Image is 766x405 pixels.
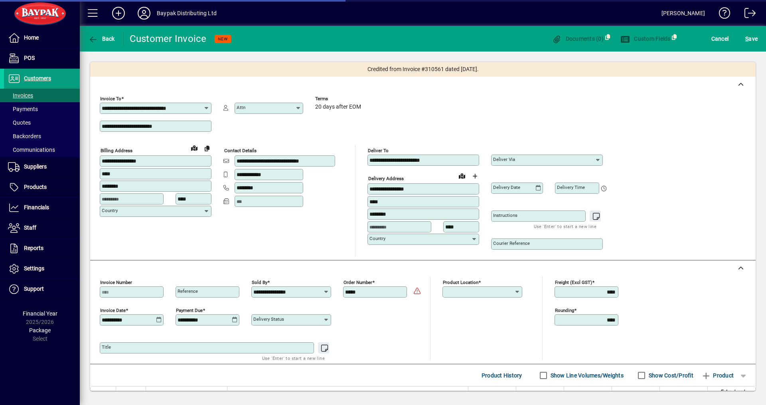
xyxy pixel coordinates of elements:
[80,32,124,46] app-page-header-button: Back
[369,236,385,241] mat-label: Country
[557,185,585,190] mat-label: Delivery time
[315,104,361,110] span: 20 days after EOM
[367,65,479,73] span: Credited from Invoice #310561 dated [DATE].
[4,198,80,218] a: Financials
[4,157,80,177] a: Suppliers
[743,32,760,46] button: Save
[100,96,121,101] mat-label: Invoice To
[701,369,734,382] span: Product
[100,308,126,313] mat-label: Invoice date
[711,32,729,45] span: Cancel
[647,371,693,379] label: Show Cost/Profit
[4,177,80,197] a: Products
[86,32,117,46] button: Back
[456,169,468,182] a: View on map
[29,327,51,334] span: Package
[4,89,80,102] a: Invoices
[745,36,748,42] span: S
[24,184,47,190] span: Products
[106,6,131,20] button: Add
[24,245,43,251] span: Reports
[253,316,284,322] mat-label: Delivery status
[555,280,592,285] mat-label: Freight (excl GST)
[534,222,596,231] mat-hint: Use 'Enter' to start a new line
[493,240,530,246] mat-label: Courier Reference
[188,141,201,154] a: View on map
[4,48,80,68] a: POS
[661,7,705,20] div: [PERSON_NAME]
[738,2,756,28] a: Logout
[8,133,41,139] span: Backorders
[102,208,118,213] mat-label: Country
[4,259,80,279] a: Settings
[344,280,372,285] mat-label: Order number
[745,32,758,45] span: ave
[618,32,673,46] button: Custom Fields
[24,75,51,81] span: Customers
[24,265,44,272] span: Settings
[176,308,203,313] mat-label: Payment due
[4,129,80,143] a: Backorders
[482,369,522,382] span: Product History
[24,55,35,61] span: POS
[709,32,731,46] button: Cancel
[4,238,80,258] a: Reports
[100,280,132,285] mat-label: Invoice number
[697,368,738,383] button: Product
[555,308,574,313] mat-label: Rounding
[8,92,33,99] span: Invoices
[713,2,730,28] a: Knowledge Base
[252,280,267,285] mat-label: Sold by
[4,116,80,129] a: Quotes
[178,288,198,294] mat-label: Reference
[157,7,217,20] div: Baypak Distributing Ltd
[23,310,57,317] span: Financial Year
[24,224,36,231] span: Staff
[130,32,207,45] div: Customer Invoice
[4,28,80,48] a: Home
[24,286,44,292] span: Support
[8,106,38,112] span: Payments
[443,280,478,285] mat-label: Product location
[478,368,525,383] button: Product History
[549,371,624,379] label: Show Line Volumes/Weights
[237,105,245,110] mat-label: Attn
[218,36,228,42] span: NEW
[493,185,520,190] mat-label: Delivery date
[620,36,671,42] span: Custom Fields
[4,102,80,116] a: Payments
[713,387,745,405] span: Extend excl GST ($)
[4,279,80,299] a: Support
[102,344,111,350] mat-label: Title
[368,148,389,153] mat-label: Deliver To
[24,163,47,170] span: Suppliers
[468,170,481,183] button: Choose address
[315,96,363,101] span: Terms
[24,204,49,210] span: Financials
[8,147,55,153] span: Communications
[550,32,606,46] button: Documents (0)
[493,157,515,162] mat-label: Deliver via
[4,218,80,238] a: Staff
[131,6,157,20] button: Profile
[262,353,325,363] mat-hint: Use 'Enter' to start a new line
[8,119,31,126] span: Quotes
[201,142,213,155] button: Copy to Delivery address
[88,36,115,42] span: Back
[24,34,39,41] span: Home
[493,212,517,218] mat-label: Instructions
[552,36,604,42] span: Documents (0)
[4,143,80,157] a: Communications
